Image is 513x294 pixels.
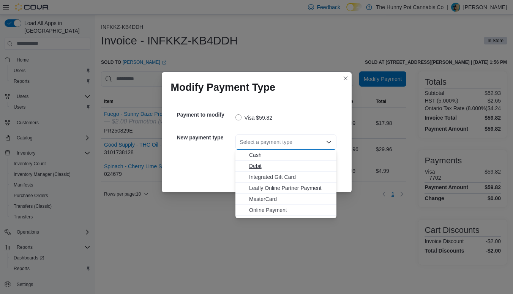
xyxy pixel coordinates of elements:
label: Visa $59.82 [235,113,273,122]
div: Choose from the following options [235,150,336,216]
button: Leafly Online Partner Payment [235,183,336,194]
span: Online Payment [249,206,332,214]
button: Cash [235,150,336,161]
h5: Payment to modify [177,107,234,122]
button: MasterCard [235,194,336,205]
span: Cash [249,151,332,159]
button: Closes this modal window [341,74,350,83]
button: Integrated Gift Card [235,172,336,183]
span: Leafly Online Partner Payment [249,184,332,192]
button: Online Payment [235,205,336,216]
button: Close list of options [326,139,332,145]
input: Accessible screen reader label [240,138,241,147]
span: Integrated Gift Card [249,173,332,181]
span: Debit [249,162,332,170]
button: Debit [235,161,336,172]
h1: Modify Payment Type [171,81,276,93]
span: MasterCard [249,195,332,203]
h5: New payment type [177,130,234,145]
